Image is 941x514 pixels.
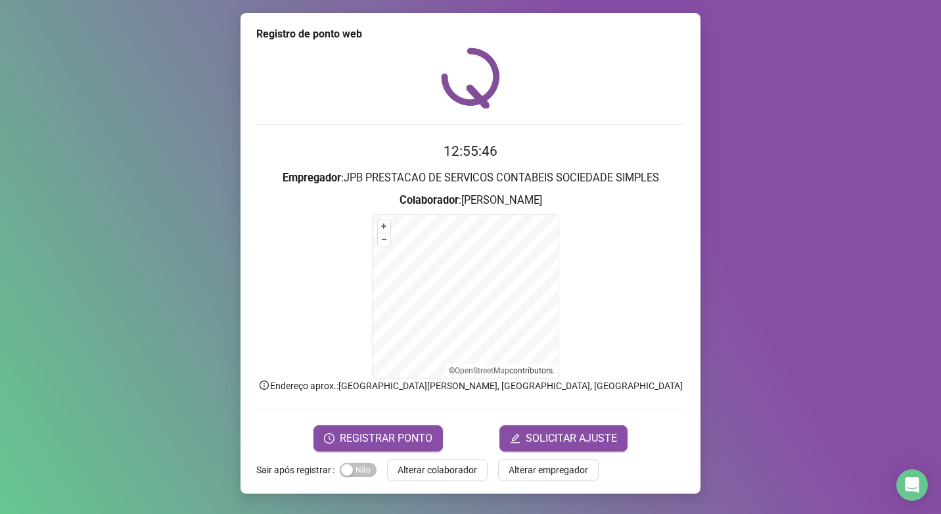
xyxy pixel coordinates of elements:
[258,379,270,391] span: info-circle
[441,47,500,108] img: QRPoint
[324,433,334,444] span: clock-circle
[256,459,340,480] label: Sair após registrar
[256,192,685,209] h3: : [PERSON_NAME]
[526,431,617,446] span: SOLICITAR AJUSTE
[400,194,459,206] strong: Colaborador
[444,143,497,159] time: 12:55:46
[378,220,390,233] button: +
[449,366,555,375] li: © contributors.
[509,463,588,477] span: Alterar empregador
[455,366,509,375] a: OpenStreetMap
[313,425,443,452] button: REGISTRAR PONTO
[498,459,599,480] button: Alterar empregador
[340,431,432,446] span: REGISTRAR PONTO
[378,233,390,246] button: –
[283,172,341,184] strong: Empregador
[398,463,477,477] span: Alterar colaborador
[256,379,685,393] p: Endereço aprox. : [GEOGRAPHIC_DATA][PERSON_NAME], [GEOGRAPHIC_DATA], [GEOGRAPHIC_DATA]
[896,469,928,501] div: Open Intercom Messenger
[387,459,488,480] button: Alterar colaborador
[256,170,685,187] h3: : JPB PRESTACAO DE SERVICOS CONTABEIS SOCIEDADE SIMPLES
[510,433,520,444] span: edit
[256,26,685,42] div: Registro de ponto web
[499,425,628,452] button: editSOLICITAR AJUSTE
